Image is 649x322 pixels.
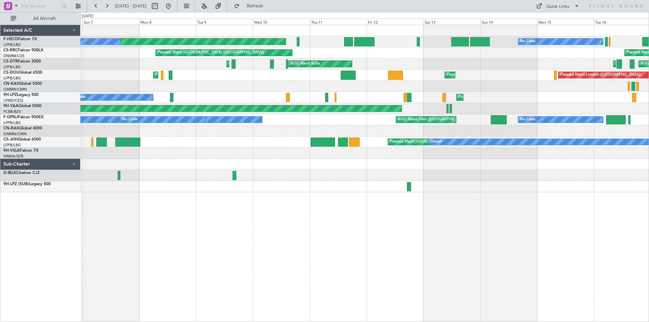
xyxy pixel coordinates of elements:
[424,19,480,25] div: Sat 13
[3,104,19,108] span: 9H-YAA
[231,1,271,11] button: Refresh
[3,182,51,186] a: 9H-LPZ (SUB)Legacy 500
[155,70,262,80] div: Planned Maint [GEOGRAPHIC_DATA] ([GEOGRAPHIC_DATA])
[458,92,538,102] div: Planned Maint Cannes ([GEOGRAPHIC_DATA])
[3,93,39,97] a: 9H-LPZLegacy 500
[310,19,367,25] div: Thu 11
[3,131,27,137] a: GMMN/CMN
[3,98,23,103] a: LFMD/CEQ
[3,87,27,92] a: GMMN/CMN
[253,19,310,25] div: Wed 10
[158,48,264,58] div: Planned Maint [GEOGRAPHIC_DATA] ([GEOGRAPHIC_DATA])
[3,120,21,125] a: LFPB/LBG
[3,149,20,153] span: 9H-VSLK
[3,53,24,58] a: DNMM/LOS
[3,126,42,130] a: CN-RAKGlobal 6000
[560,70,641,80] div: Planned Maint London ([GEOGRAPHIC_DATA])
[3,138,41,142] a: CS-JHHGlobal 6000
[398,115,469,125] div: AOG Maint Paris ([GEOGRAPHIC_DATA])
[3,48,43,52] a: CS-RRCFalcon 900LX
[546,3,569,10] div: Quick Links
[18,16,71,21] span: All Aircraft
[533,1,583,11] button: Quick Links
[3,143,21,148] a: LFPB/LBG
[3,138,18,142] span: CS-JHH
[3,149,39,153] a: 9H-VSLKFalcon 7X
[520,36,535,47] div: No Crew
[229,59,307,69] div: Planned Maint Mugla ([GEOGRAPHIC_DATA])
[3,115,18,119] span: F-GPNJ
[241,4,269,8] span: Refresh
[3,37,18,41] span: F-HECD
[3,42,21,47] a: LFPB/LBG
[82,14,93,19] div: [DATE]
[3,93,17,97] span: 9H-LPZ
[3,76,21,81] a: LFPB/LBG
[3,59,41,64] a: CS-DTRFalcon 2000
[3,71,42,75] a: CS-DOUGlobal 6500
[3,126,19,130] span: CN-RAK
[480,19,537,25] div: Sun 14
[3,48,18,52] span: CS-RRC
[7,13,73,24] button: All Aircraft
[447,70,553,80] div: Planned Maint [GEOGRAPHIC_DATA] ([GEOGRAPHIC_DATA])
[3,104,42,108] a: 9H-YAAGlobal 5000
[139,19,196,25] div: Mon 8
[430,137,442,147] div: Owner
[3,82,42,86] a: CN-KASGlobal 5000
[3,37,37,41] a: F-HECDFalcon 7X
[196,19,253,25] div: Tue 9
[3,171,40,175] a: D-IBLKCitation CJ2
[3,59,18,64] span: CS-DTR
[3,182,29,186] span: 9H-LPZ (SUB)
[122,115,138,125] div: No Crew
[290,59,320,69] div: AOG Maint Sofia
[520,115,535,125] div: No Crew
[3,71,19,75] span: CS-DOU
[3,115,44,119] a: F-GPNJFalcon 900EX
[367,19,424,25] div: Fri 12
[3,82,19,86] span: CN-KAS
[3,154,23,159] a: WMSA/SZB
[115,3,147,9] span: [DATE] - [DATE]
[82,19,139,25] div: Sun 7
[21,1,59,11] input: Trip Number
[3,171,16,175] span: D-IBLK
[537,19,594,25] div: Mon 15
[3,65,21,70] a: LFPB/LBG
[390,137,496,147] div: Planned Maint [GEOGRAPHIC_DATA] ([GEOGRAPHIC_DATA])
[3,109,21,114] a: FCBB/BZV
